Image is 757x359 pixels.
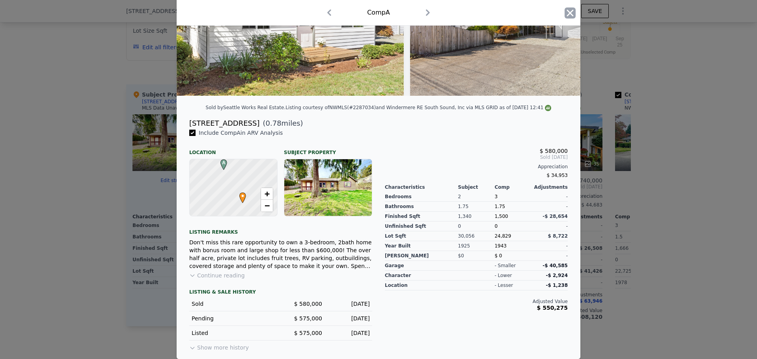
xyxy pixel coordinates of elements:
[261,200,273,212] a: Zoom out
[265,201,270,210] span: −
[385,164,568,170] div: Appreciation
[284,143,372,156] div: Subject Property
[189,289,372,297] div: LISTING & SALE HISTORY
[531,251,568,261] div: -
[385,251,458,261] div: [PERSON_NAME]
[218,159,229,166] span: A
[531,202,568,212] div: -
[543,214,568,219] span: -$ 28,654
[385,202,458,212] div: Bathrooms
[385,192,458,202] div: Bedrooms
[494,214,508,219] span: 1,500
[385,271,458,281] div: character
[189,238,372,270] div: Don't miss this rare opportunity to own a 3-bedroom, 2bath home with bonus room and large shop fo...
[458,184,495,190] div: Subject
[548,233,568,239] span: $ 8,722
[294,330,322,336] span: $ 575,000
[547,173,568,178] span: $ 34,953
[328,314,370,322] div: [DATE]
[189,340,249,352] button: Show more history
[385,281,458,290] div: location
[385,154,568,160] span: Sold [DATE]
[458,221,495,231] div: 0
[385,212,458,221] div: Finished Sqft
[385,241,458,251] div: Year Built
[265,189,270,199] span: +
[189,143,278,156] div: Location
[458,192,495,202] div: 2
[385,298,568,305] div: Adjusted Value
[189,223,372,235] div: Listing remarks
[494,282,513,288] div: - lesser
[546,273,568,278] span: -$ 2,924
[189,118,259,129] div: [STREET_ADDRESS]
[458,202,495,212] div: 1.75
[494,233,511,239] span: 24,829
[237,190,248,202] span: •
[206,105,286,110] div: Sold by Seattle Works Real Estate .
[458,251,495,261] div: $0
[237,192,242,197] div: •
[458,212,495,221] div: 1,340
[285,105,551,110] div: Listing courtesy of NWMLS (#2287034) and Windermere RE South Sound, Inc via MLS GRID as of [DATE]...
[385,231,458,241] div: Lot Sqft
[266,119,282,127] span: 0.78
[261,188,273,200] a: Zoom in
[531,221,568,231] div: -
[458,241,495,251] div: 1925
[494,253,502,259] span: $ 0
[294,301,322,307] span: $ 580,000
[494,241,531,251] div: 1943
[543,263,568,268] span: -$ 40,585
[385,221,458,231] div: Unfinished Sqft
[192,329,274,337] div: Listed
[494,272,512,279] div: - lower
[546,283,568,288] span: -$ 1,238
[259,118,303,129] span: ( miles)
[458,231,495,241] div: 30,056
[545,105,551,111] img: NWMLS Logo
[218,159,223,164] div: A
[192,300,274,308] div: Sold
[540,148,568,154] span: $ 580,000
[494,184,531,190] div: Comp
[328,329,370,337] div: [DATE]
[494,223,498,229] span: 0
[385,261,458,271] div: garage
[328,300,370,308] div: [DATE]
[531,192,568,202] div: -
[294,315,322,322] span: $ 575,000
[367,8,390,17] div: Comp A
[531,241,568,251] div: -
[494,262,516,269] div: - smaller
[196,130,286,136] span: Include Comp A in ARV Analysis
[531,184,568,190] div: Adjustments
[192,314,274,322] div: Pending
[385,184,458,190] div: Characteristics
[537,305,568,311] span: $ 550,275
[494,194,498,199] span: 3
[494,202,531,212] div: 1.75
[189,272,245,279] button: Continue reading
